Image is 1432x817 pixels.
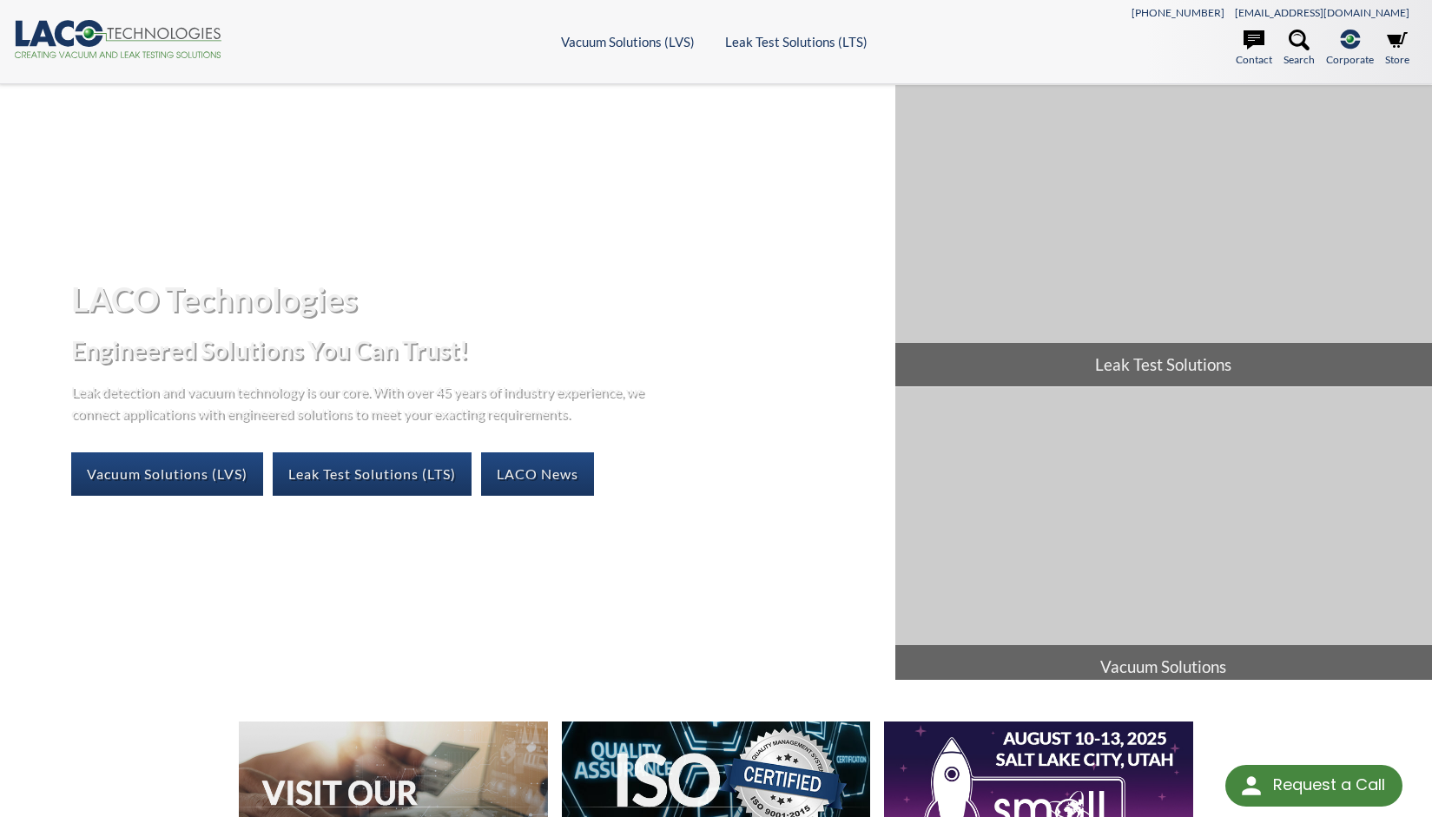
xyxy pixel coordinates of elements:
a: Vacuum Solutions (LVS) [71,452,263,496]
p: Leak detection and vacuum technology is our core. With over 45 years of industry experience, we c... [71,380,653,425]
a: Vacuum Solutions (LVS) [561,34,695,49]
span: Corporate [1326,51,1374,68]
img: round button [1237,772,1265,800]
a: Store [1385,30,1409,68]
span: Vacuum Solutions [895,645,1432,689]
div: Request a Call [1273,765,1385,805]
a: LACO News [481,452,594,496]
a: Vacuum Solutions [895,387,1432,689]
a: [PHONE_NUMBER] [1132,6,1224,19]
span: Leak Test Solutions [895,343,1432,386]
h2: Engineered Solutions You Can Trust! [71,334,881,366]
a: Leak Test Solutions [895,85,1432,386]
a: Leak Test Solutions (LTS) [725,34,868,49]
h1: LACO Technologies [71,278,881,320]
div: Request a Call [1225,765,1402,807]
a: [EMAIL_ADDRESS][DOMAIN_NAME] [1235,6,1409,19]
a: Leak Test Solutions (LTS) [273,452,472,496]
a: Contact [1236,30,1272,68]
a: Search [1284,30,1315,68]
